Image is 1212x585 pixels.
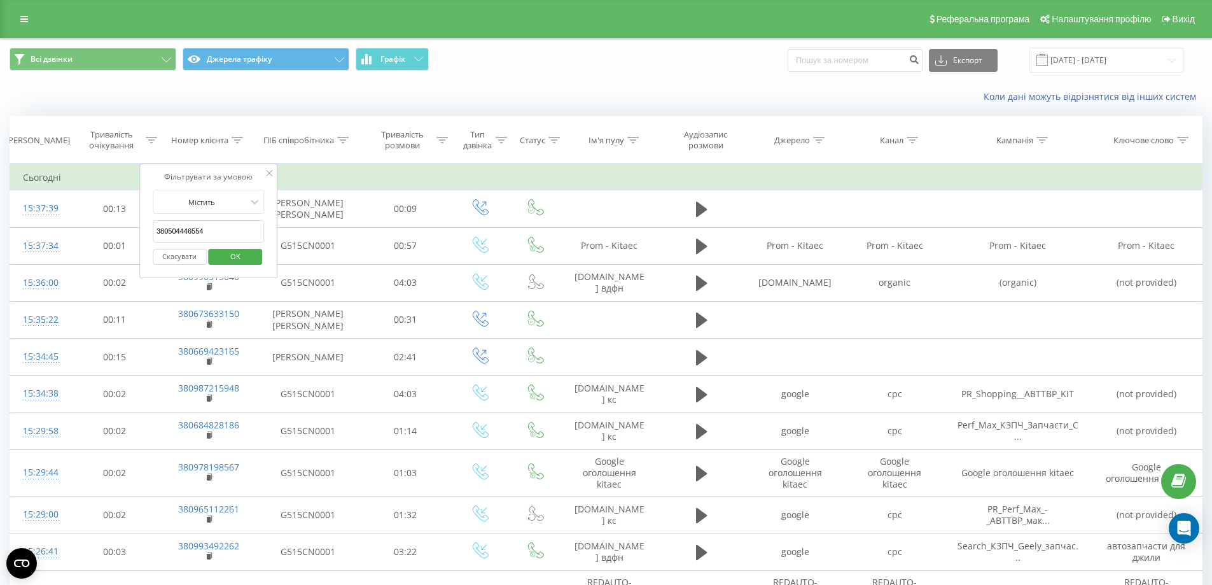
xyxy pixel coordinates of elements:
td: 00:11 [69,301,161,338]
td: (not provided) [1091,264,1202,301]
a: 380669423165 [178,345,239,357]
div: Ключове слово [1113,135,1174,146]
div: Канал [880,135,903,146]
span: Реферальна програма [937,14,1030,24]
button: Open CMP widget [6,548,37,579]
div: Статус [520,135,545,146]
span: PR_Perf_Max_-_АВТТВР_мак... [986,503,1050,526]
td: [PERSON_NAME] [256,339,359,376]
a: 380684828186 [178,419,239,431]
td: (not provided) [1091,497,1202,533]
td: 01:32 [359,497,452,533]
span: Графік [380,55,405,64]
div: Тип дзвінка [463,129,492,151]
td: PR_Shopping__АВТТВР_KIT [944,376,1091,412]
td: 00:01 [69,227,161,264]
td: (not provided) [1091,376,1202,412]
td: cpc [845,412,944,449]
button: Всі дзвінки [10,48,176,71]
div: Аудіозапис розмови [669,129,742,151]
td: 04:03 [359,376,452,412]
a: 380965112261 [178,503,239,515]
td: 04:03 [359,264,452,301]
div: 15:36:00 [23,271,56,295]
td: [DOMAIN_NAME] [746,264,845,301]
input: Введіть значення [153,220,265,243]
a: 380673633150 [178,307,239,320]
td: 00:13 [69,190,161,227]
td: 00:02 [69,449,161,497]
td: google [746,376,845,412]
span: Вихід [1173,14,1195,24]
td: Google оголошення kitaec [845,449,944,497]
div: Ім'я пулу [589,135,624,146]
div: Джерело [774,135,810,146]
div: 15:37:34 [23,234,56,258]
button: Експорт [929,49,998,72]
div: 15:34:45 [23,344,56,369]
div: Open Intercom Messenger [1169,513,1199,544]
td: Prom - Kitaec [845,227,944,264]
td: 00:02 [69,412,161,449]
td: 00:31 [359,301,452,338]
td: Google оголошення kitaec [944,449,1091,497]
a: 380987215948 [178,382,239,394]
div: Кампанія [996,135,1033,146]
a: Коли дані можуть відрізнятися вiд інших систем [984,90,1202,102]
td: 01:14 [359,412,452,449]
div: 15:34:38 [23,381,56,406]
input: Пошук за номером [788,49,923,72]
td: Prom - Kitaec [944,227,1091,264]
button: Скасувати [153,249,207,265]
td: Сьогодні [10,165,1202,190]
td: [DOMAIN_NAME] кс [562,497,657,533]
td: cpc [845,497,944,533]
div: 15:29:58 [23,419,56,444]
span: Search_КЗПЧ_Geely_запчас... [958,540,1078,563]
td: google [746,412,845,449]
td: Google оголошення kitaec [562,449,657,497]
td: [DOMAIN_NAME] вдфн [562,264,657,301]
td: organic [845,264,944,301]
button: Джерела трафіку [183,48,349,71]
span: Perf_Max_КЗПЧ_Запчасти_C... [958,419,1078,442]
div: 15:35:22 [23,307,56,332]
td: Google оголошення kitaec [1091,449,1202,497]
div: Фільтрувати за умовою [153,171,265,183]
td: 00:02 [69,376,161,412]
td: google [746,533,845,570]
td: 02:41 [359,339,452,376]
td: 00:02 [69,497,161,533]
span: Всі дзвінки [31,54,73,64]
td: 00:15 [69,339,161,376]
td: 00:57 [359,227,452,264]
span: OK [218,246,253,266]
td: [PERSON_NAME] [PERSON_NAME] [256,190,359,227]
div: Тривалість очікування [80,129,143,151]
td: G515CN0001 [256,264,359,301]
td: G515CN0001 [256,376,359,412]
a: 380993492262 [178,540,239,552]
div: 15:26:41 [23,539,56,564]
td: G515CN0001 [256,412,359,449]
td: 01:03 [359,449,452,497]
td: Prom - Kitaec [746,227,845,264]
td: G515CN0001 [256,497,359,533]
td: 00:03 [69,533,161,570]
td: автозапчасти для джили [1091,533,1202,570]
a: 380978198567 [178,461,239,473]
td: google [746,497,845,533]
td: Prom - Kitaec [562,227,657,264]
td: (organic) [944,264,1091,301]
td: [DOMAIN_NAME] кс [562,376,657,412]
td: Prom - Kitaec [1091,227,1202,264]
button: OK [209,249,263,265]
span: Налаштування профілю [1052,14,1151,24]
div: 15:37:39 [23,196,56,221]
td: [DOMAIN_NAME] вдфн [562,533,657,570]
td: [DOMAIN_NAME] кс [562,412,657,449]
td: (not provided) [1091,412,1202,449]
td: G515CN0001 [256,227,359,264]
td: G515CN0001 [256,533,359,570]
div: ПІБ співробітника [263,135,334,146]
